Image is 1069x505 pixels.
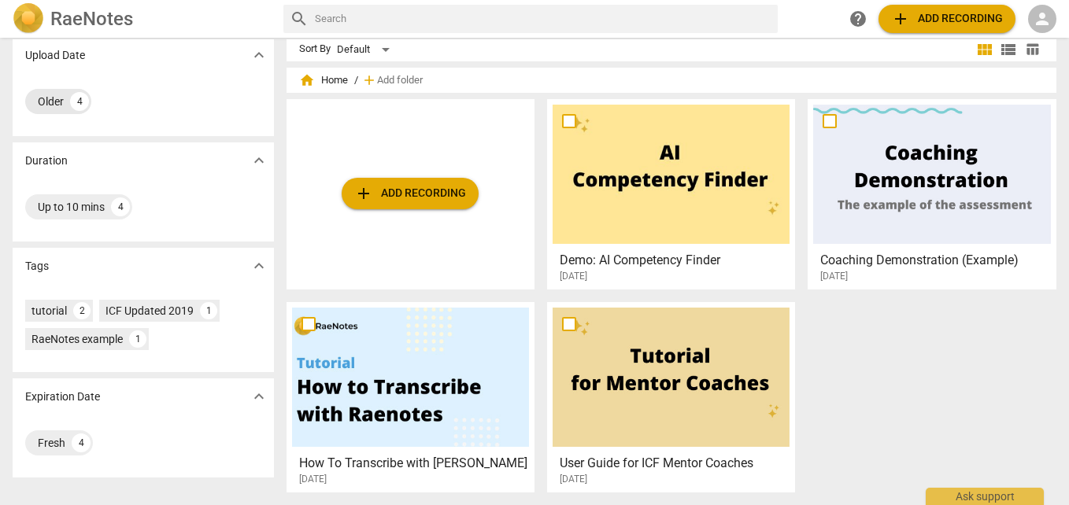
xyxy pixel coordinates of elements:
span: expand_more [250,151,268,170]
div: ICF Updated 2019 [105,303,194,319]
button: Show more [247,149,271,172]
a: How To Transcribe with [PERSON_NAME][DATE] [292,308,529,485]
p: Upload Date [25,47,85,64]
h2: RaeNotes [50,8,133,30]
button: Show more [247,385,271,408]
span: table_chart [1025,42,1040,57]
span: add [891,9,910,28]
button: Table view [1020,38,1044,61]
span: help [849,9,867,28]
span: Home [299,72,348,88]
button: Upload [342,178,479,209]
span: expand_more [250,256,268,275]
span: add [361,72,377,88]
span: search [290,9,309,28]
span: expand_more [250,46,268,65]
div: Fresh [38,435,65,451]
div: RaeNotes example [31,331,123,347]
p: Duration [25,153,68,169]
a: Demo: AI Competency Finder[DATE] [553,105,790,282]
button: Show more [247,43,271,67]
button: Tile view [973,38,997,61]
div: 1 [200,302,217,319]
div: Default [337,37,395,62]
input: Search [315,6,772,31]
span: [DATE] [560,473,587,486]
span: [DATE] [820,270,848,283]
span: [DATE] [560,270,587,283]
div: 4 [70,92,89,111]
h3: Demo: AI Competency Finder [560,251,791,270]
span: view_list [999,40,1018,59]
div: tutorial [31,303,67,319]
span: expand_more [250,387,268,406]
img: Logo [13,3,44,35]
span: view_module [975,40,994,59]
p: Tags [25,258,49,275]
button: Upload [879,5,1015,33]
span: Add recording [891,9,1003,28]
span: home [299,72,315,88]
h3: How To Transcribe with RaeNotes [299,454,531,473]
span: Add folder [377,75,423,87]
div: 2 [73,302,91,319]
div: Ask support [926,488,1044,505]
a: LogoRaeNotes [13,3,271,35]
div: Sort By [299,43,331,55]
button: Show more [247,254,271,278]
a: User Guide for ICF Mentor Coaches[DATE] [553,308,790,485]
h3: Coaching Demonstration (Example) [820,251,1052,270]
span: / [354,75,358,87]
button: List view [997,38,1020,61]
div: 1 [129,330,146,348]
div: 4 [111,197,130,216]
span: add [354,184,373,203]
p: Expiration Date [25,389,100,405]
h3: User Guide for ICF Mentor Coaches [560,454,791,473]
span: Add recording [354,184,466,203]
a: Coaching Demonstration (Example)[DATE] [813,105,1050,282]
span: person [1033,9,1052,28]
div: Up to 10 mins [38,199,105,215]
div: 4 [72,433,91,452]
div: Older [38,94,64,109]
a: Help [844,5,872,33]
span: [DATE] [299,473,327,486]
